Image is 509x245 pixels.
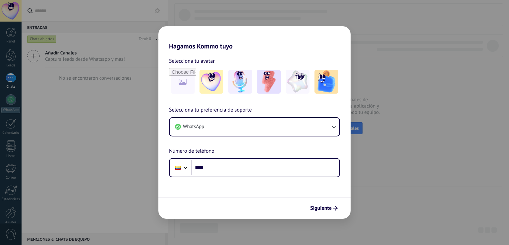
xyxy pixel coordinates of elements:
[169,106,252,115] span: Selecciona tu preferencia de soporte
[228,70,252,94] img: -2.jpeg
[199,70,223,94] img: -1.jpeg
[170,118,339,136] button: WhatsApp
[257,70,281,94] img: -3.jpeg
[183,123,204,130] span: WhatsApp
[169,147,214,156] span: Número de teléfono
[172,161,184,175] div: Ecuador: + 593
[310,206,332,210] span: Siguiente
[169,57,215,65] span: Selecciona tu avatar
[158,26,351,50] h2: Hagamos Kommo tuyo
[286,70,310,94] img: -4.jpeg
[307,203,341,214] button: Siguiente
[314,70,338,94] img: -5.jpeg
